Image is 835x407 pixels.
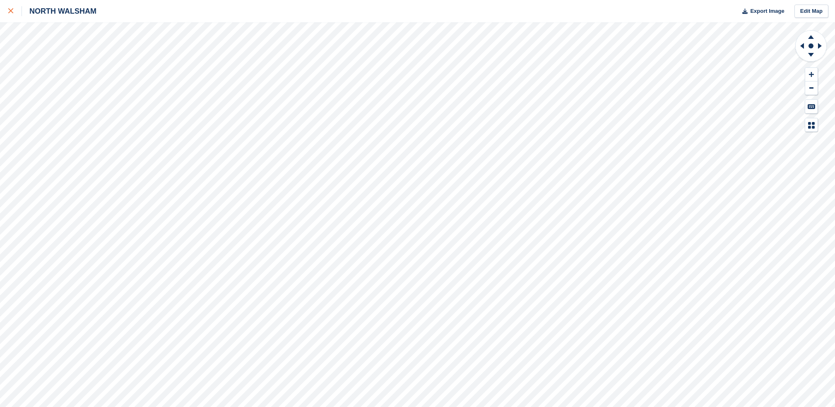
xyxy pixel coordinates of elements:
button: Export Image [737,5,784,18]
button: Zoom In [805,68,818,81]
button: Keyboard Shortcuts [805,100,818,113]
button: Zoom Out [805,81,818,95]
div: NORTH WALSHAM [22,6,96,16]
a: Edit Map [794,5,828,18]
span: Export Image [750,7,784,15]
button: Map Legend [805,118,818,132]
